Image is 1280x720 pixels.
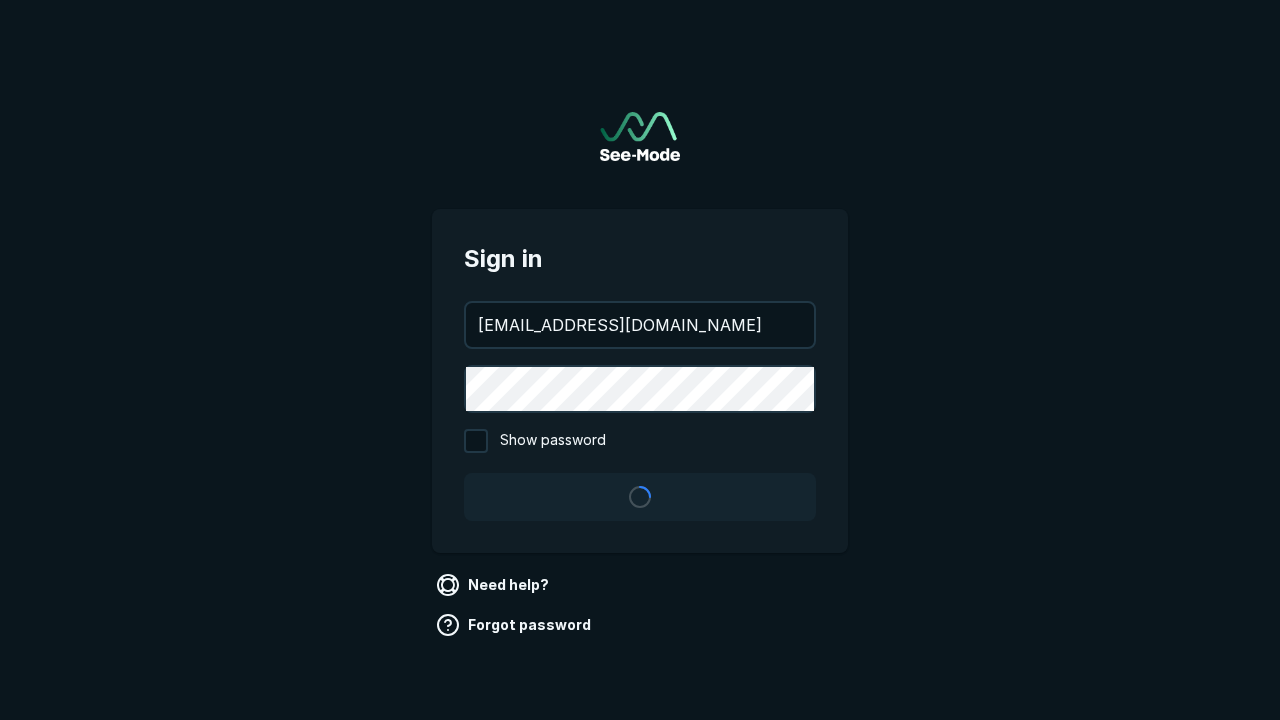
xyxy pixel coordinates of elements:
img: See-Mode Logo [600,112,680,161]
a: Need help? [432,569,557,601]
input: your@email.com [466,303,814,347]
span: Show password [500,429,606,453]
a: Forgot password [432,609,599,641]
a: Go to sign in [600,112,680,161]
span: Sign in [464,241,816,277]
